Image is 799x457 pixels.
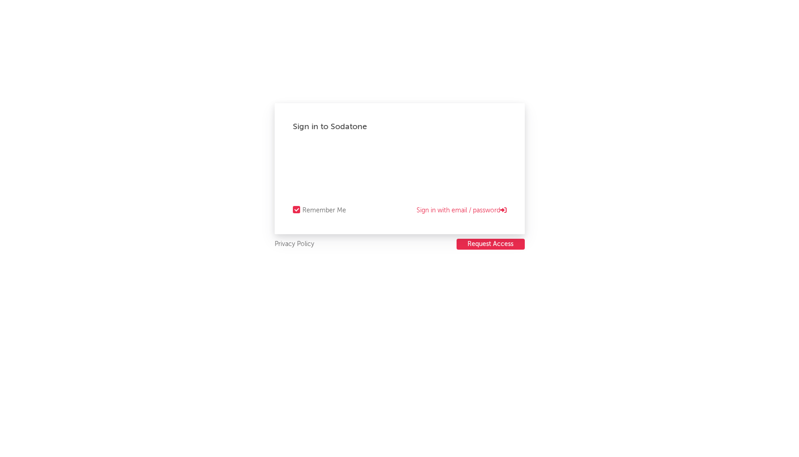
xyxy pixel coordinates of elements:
[275,239,314,250] a: Privacy Policy
[293,121,507,132] div: Sign in to Sodatone
[417,205,507,216] a: Sign in with email / password
[302,205,346,216] div: Remember Me
[457,239,525,250] button: Request Access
